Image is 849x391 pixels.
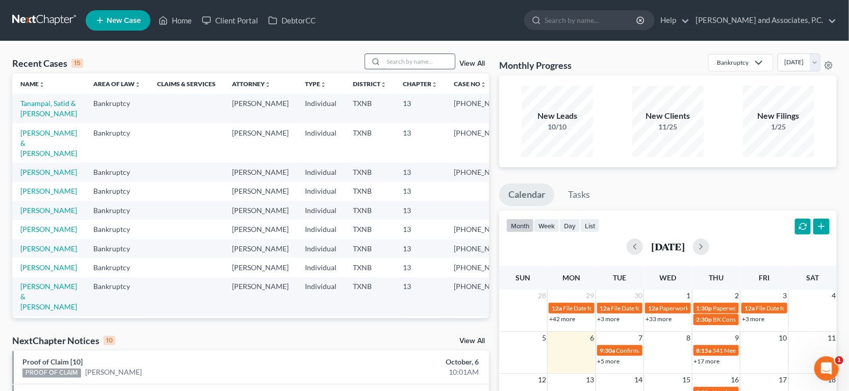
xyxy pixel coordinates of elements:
[20,187,77,195] a: [PERSON_NAME]
[224,123,297,163] td: [PERSON_NAME]
[499,184,554,206] a: Calendar
[85,182,149,201] td: Bankruptcy
[545,11,638,30] input: Search by name...
[585,374,596,386] span: 13
[713,347,805,354] span: 341 Meeting for [PERSON_NAME]
[85,258,149,277] td: Bankruptcy
[345,239,395,258] td: TXNB
[782,290,788,302] span: 3
[600,304,610,312] span: 12a
[224,182,297,201] td: [PERSON_NAME]
[395,163,446,181] td: 13
[395,94,446,123] td: 13
[345,123,395,163] td: TXNB
[446,239,525,258] td: [PHONE_NUMBER]
[431,82,438,88] i: unfold_more
[297,239,345,258] td: Individual
[345,94,395,123] td: TXNB
[835,356,843,364] span: 1
[20,244,77,253] a: [PERSON_NAME]
[734,290,740,302] span: 2
[85,123,149,163] td: Bankruptcy
[713,316,814,323] span: BK Consult for [PERSON_NAME], Van
[20,263,77,272] a: [PERSON_NAME]
[717,58,749,67] div: Bankruptcy
[709,273,724,282] span: Thu
[549,315,575,323] a: +42 more
[446,94,525,123] td: [PHONE_NUMBER]
[580,219,600,232] button: list
[756,304,837,312] span: File Date for [PERSON_NAME]
[353,80,387,88] a: Districtunfold_more
[297,123,345,163] td: Individual
[71,59,83,68] div: 15
[446,258,525,277] td: [PHONE_NUMBER]
[616,347,732,354] span: Confirmation hearing for [PERSON_NAME]
[297,163,345,181] td: Individual
[589,332,596,344] span: 6
[320,82,326,88] i: unfold_more
[806,273,819,282] span: Sat
[585,290,596,302] span: 29
[516,273,531,282] span: Sun
[345,201,395,220] td: TXNB
[648,304,658,312] span: 12a
[459,60,485,67] a: View All
[742,315,764,323] a: +3 more
[598,357,620,365] a: +5 more
[697,316,712,323] span: 2:30p
[297,220,345,239] td: Individual
[646,315,672,323] a: +33 more
[552,304,562,312] span: 12a
[224,163,297,181] td: [PERSON_NAME]
[135,82,141,88] i: unfold_more
[446,277,525,317] td: [PHONE_NUMBER]
[563,304,645,312] span: File Date for [PERSON_NAME]
[562,273,580,282] span: Mon
[506,219,534,232] button: month
[697,347,712,354] span: 8:15a
[333,357,479,367] div: October, 6
[480,82,486,88] i: unfold_more
[651,241,685,252] h2: [DATE]
[22,357,83,366] a: Proof of Claim [10]
[85,201,149,220] td: Bankruptcy
[814,356,839,381] iframe: Intercom live chat
[153,11,197,30] a: Home
[778,374,788,386] span: 17
[297,94,345,123] td: Individual
[734,332,740,344] span: 9
[395,317,446,335] td: 13
[632,122,704,132] div: 11/25
[104,336,115,345] div: 10
[778,332,788,344] span: 10
[297,201,345,220] td: Individual
[345,258,395,277] td: TXNB
[537,374,547,386] span: 12
[759,273,770,282] span: Fri
[297,182,345,201] td: Individual
[232,80,271,88] a: Attorneyunfold_more
[395,201,446,220] td: 13
[633,290,644,302] span: 30
[694,357,720,365] a: +17 more
[395,277,446,317] td: 13
[265,82,271,88] i: unfold_more
[446,220,525,239] td: [PHONE_NUMBER]
[743,122,814,132] div: 1/25
[333,367,479,377] div: 10:01AM
[85,94,149,123] td: Bankruptcy
[297,277,345,317] td: Individual
[637,332,644,344] span: 7
[85,163,149,181] td: Bankruptcy
[85,220,149,239] td: Bankruptcy
[403,80,438,88] a: Chapterunfold_more
[730,374,740,386] span: 16
[93,80,141,88] a: Area of Lawunfold_more
[39,82,45,88] i: unfold_more
[522,110,593,122] div: New Leads
[744,304,755,312] span: 12a
[224,201,297,220] td: [PERSON_NAME]
[395,258,446,277] td: 13
[659,304,760,312] span: Paperwork appt for [PERSON_NAME]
